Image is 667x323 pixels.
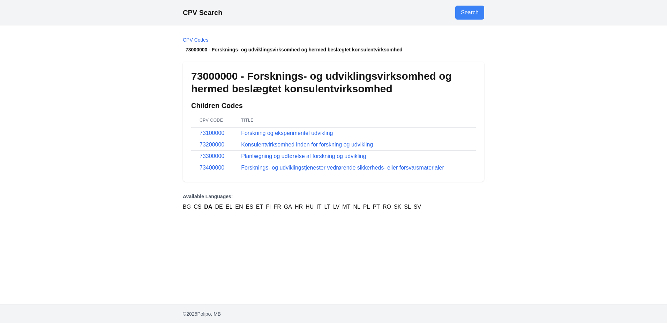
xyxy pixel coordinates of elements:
nav: Language Versions [183,193,484,211]
a: 73100000 [200,130,224,136]
a: 73200000 [200,142,224,148]
a: SV [414,203,421,211]
a: PT [373,203,380,211]
p: Available Languages: [183,193,484,200]
th: CPV Code [191,113,233,128]
a: IT [316,203,321,211]
a: HU [306,203,314,211]
a: RO [383,203,391,211]
a: Forskning og eksperimentel udvikling [241,130,333,136]
a: SL [404,203,411,211]
a: HR [295,203,303,211]
a: DA [204,203,212,211]
a: LV [333,203,339,211]
p: © 2025 Polipo, MB [183,310,484,317]
a: ET [256,203,263,211]
a: 73400000 [200,165,224,171]
a: EN [235,203,243,211]
a: EL [226,203,233,211]
a: SK [394,203,401,211]
a: CPV Codes [183,37,208,43]
h1: 73000000 - Forsknings- og udviklingsvirksomhed og hermed beslægtet konsulentvirksomhed [191,70,476,95]
a: DE [215,203,223,211]
a: 73300000 [200,153,224,159]
a: FI [266,203,271,211]
a: BG [183,203,191,211]
a: Planlægning og udførelse af forskning og udvikling [241,153,366,159]
a: ES [246,203,253,211]
h2: Children Codes [191,101,476,110]
a: LT [324,203,330,211]
a: FR [274,203,281,211]
a: NL [353,203,360,211]
nav: Breadcrumb [183,36,484,53]
a: CPV Search [183,9,222,16]
li: 73000000 - Forsknings- og udviklingsvirksomhed og hermed beslægtet konsulentvirksomhed [183,46,484,53]
th: Title [233,113,476,128]
a: PL [363,203,370,211]
a: Konsulentvirksomhed inden for forskning og udvikling [241,142,373,148]
a: Forsknings- og udviklingstjenester vedrørende sikkerheds- eller forsvarsmaterialer [241,165,444,171]
a: CS [194,203,201,211]
a: MT [342,203,350,211]
a: GA [284,203,292,211]
a: Go to search [455,6,484,20]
